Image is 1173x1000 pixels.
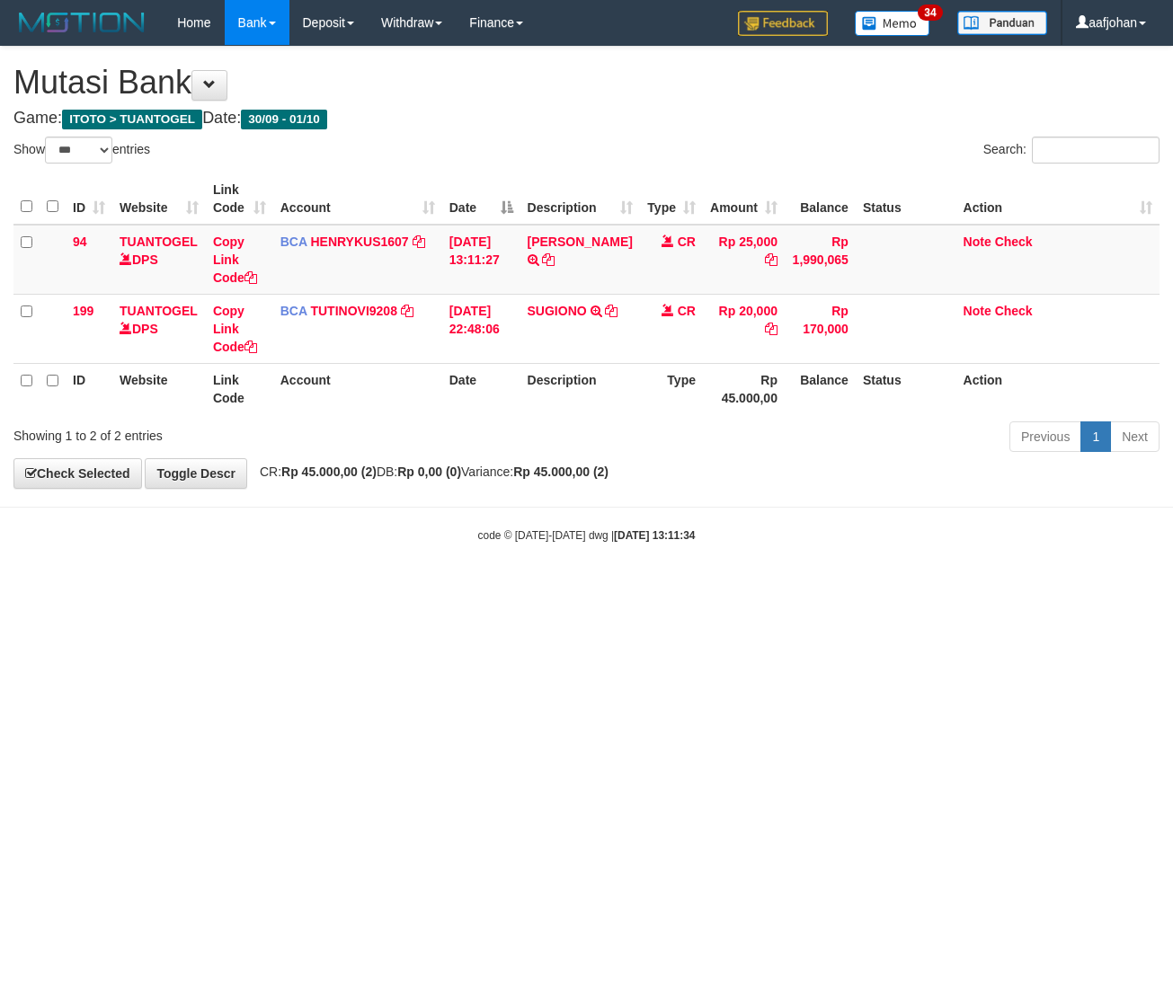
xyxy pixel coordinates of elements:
a: Copy Link Code [213,304,257,354]
strong: [DATE] 13:11:34 [614,529,695,542]
a: Next [1110,421,1160,452]
a: [PERSON_NAME] [528,235,633,249]
span: BCA [280,304,307,318]
a: Toggle Descr [145,458,247,489]
a: Note [964,304,991,318]
strong: Rp 45.000,00 (2) [513,465,609,479]
td: Rp 1,990,065 [785,225,856,295]
th: Action [956,363,1160,414]
span: CR: DB: Variance: [251,465,609,479]
th: Type: activate to sort column ascending [640,173,703,225]
th: Link Code [206,363,273,414]
label: Search: [983,137,1160,164]
a: Copy ABDUL SALAM to clipboard [542,252,555,267]
th: Date: activate to sort column descending [442,173,520,225]
th: Website [112,363,206,414]
span: CR [678,304,696,318]
th: Amount: activate to sort column ascending [703,173,785,225]
td: DPS [112,294,206,363]
th: Website: activate to sort column ascending [112,173,206,225]
th: Type [640,363,703,414]
td: Rp 20,000 [703,294,785,363]
img: Feedback.jpg [738,11,828,36]
img: Button%20Memo.svg [855,11,930,36]
a: SUGIONO [528,304,587,318]
th: Status [856,363,956,414]
h4: Game: Date: [13,110,1160,128]
a: Previous [1009,421,1081,452]
th: Account: activate to sort column ascending [273,173,442,225]
a: Copy TUTINOVI9208 to clipboard [401,304,413,318]
label: Show entries [13,137,150,164]
th: Link Code: activate to sort column ascending [206,173,273,225]
th: Account [273,363,442,414]
th: Description: activate to sort column ascending [520,173,640,225]
a: TUANTOGEL [120,235,198,249]
th: Rp 45.000,00 [703,363,785,414]
span: 34 [918,4,942,21]
a: Check [995,304,1033,318]
span: 199 [73,304,93,318]
th: Description [520,363,640,414]
strong: Rp 45.000,00 (2) [281,465,377,479]
th: ID [66,363,112,414]
input: Search: [1032,137,1160,164]
span: 30/09 - 01/10 [241,110,327,129]
a: TUTINOVI9208 [310,304,396,318]
span: BCA [280,235,307,249]
a: Copy Link Code [213,235,257,285]
th: Balance [785,173,856,225]
th: Status [856,173,956,225]
span: 94 [73,235,87,249]
a: Note [964,235,991,249]
select: Showentries [45,137,112,164]
a: TUANTOGEL [120,304,198,318]
td: [DATE] 13:11:27 [442,225,520,295]
th: Action: activate to sort column ascending [956,173,1160,225]
th: ID: activate to sort column ascending [66,173,112,225]
div: Showing 1 to 2 of 2 entries [13,420,475,445]
span: CR [678,235,696,249]
th: Date [442,363,520,414]
a: Copy SUGIONO to clipboard [605,304,618,318]
img: panduan.png [957,11,1047,35]
a: Check Selected [13,458,142,489]
strong: Rp 0,00 (0) [397,465,461,479]
a: 1 [1080,421,1111,452]
td: DPS [112,225,206,295]
a: Copy HENRYKUS1607 to clipboard [413,235,425,249]
a: Copy Rp 20,000 to clipboard [765,322,778,336]
th: Balance [785,363,856,414]
a: Check [995,235,1033,249]
h1: Mutasi Bank [13,65,1160,101]
img: MOTION_logo.png [13,9,150,36]
a: HENRYKUS1607 [310,235,408,249]
a: Copy Rp 25,000 to clipboard [765,252,778,267]
td: [DATE] 22:48:06 [442,294,520,363]
small: code © [DATE]-[DATE] dwg | [478,529,696,542]
span: ITOTO > TUANTOGEL [62,110,202,129]
td: Rp 170,000 [785,294,856,363]
td: Rp 25,000 [703,225,785,295]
